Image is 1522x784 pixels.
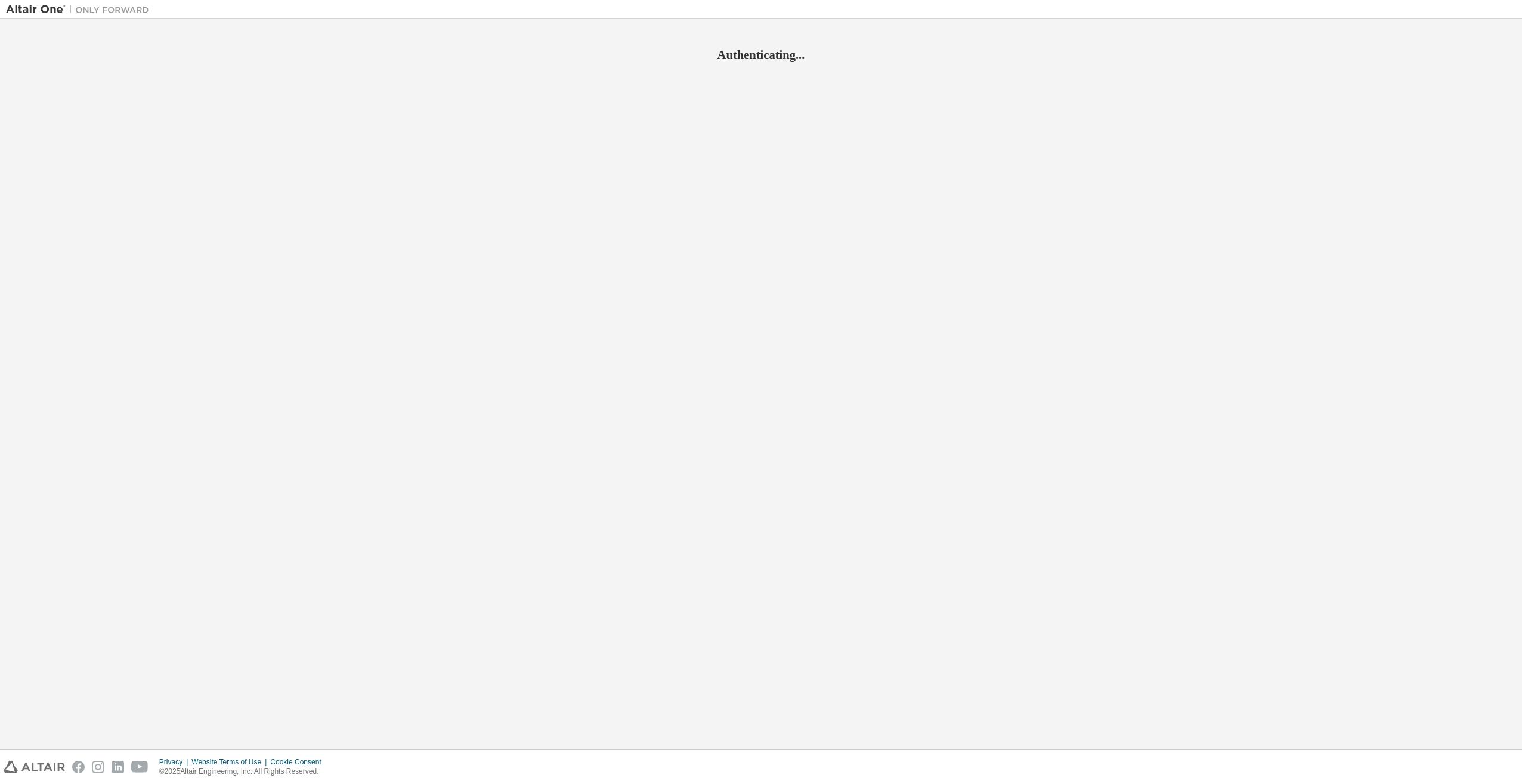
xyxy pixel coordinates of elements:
[270,757,328,767] div: Cookie Consent
[6,4,155,16] img: Altair One
[131,761,149,773] img: youtube.svg
[72,761,85,773] img: facebook.svg
[191,757,270,767] div: Website Terms of Use
[4,761,65,773] img: altair_logo.svg
[159,757,191,767] div: Privacy
[112,761,124,773] img: linkedin.svg
[92,761,104,773] img: instagram.svg
[6,47,1516,63] h2: Authenticating...
[159,767,329,777] p: © 2025 Altair Engineering, Inc. All Rights Reserved.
